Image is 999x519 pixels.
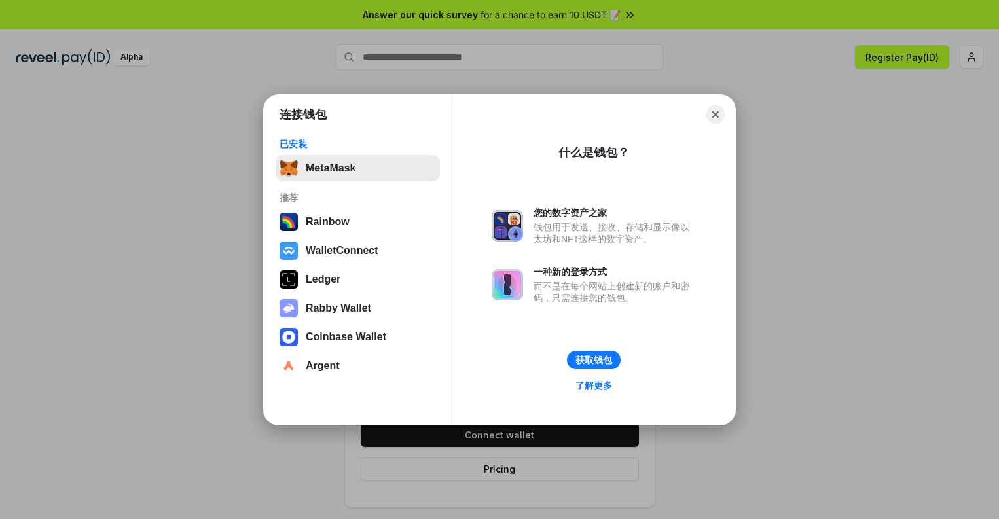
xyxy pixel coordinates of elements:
div: 一种新的登录方式 [534,266,696,277]
img: svg+xml,%3Csvg%20width%3D%2228%22%20height%3D%2228%22%20viewBox%3D%220%200%2028%2028%22%20fill%3D... [280,242,298,260]
div: Rainbow [306,216,350,228]
div: MetaMask [306,162,355,174]
button: Coinbase Wallet [276,324,440,350]
img: svg+xml,%3Csvg%20xmlns%3D%22http%3A%2F%2Fwww.w3.org%2F2000%2Fsvg%22%20fill%3D%22none%22%20viewBox... [492,269,523,300]
button: MetaMask [276,155,440,181]
button: 获取钱包 [567,351,621,369]
div: 而不是在每个网站上创建新的账户和密码，只需连接您的钱包。 [534,280,696,304]
img: svg+xml,%3Csvg%20width%3D%22120%22%20height%3D%22120%22%20viewBox%3D%220%200%20120%20120%22%20fil... [280,213,298,231]
button: Rabby Wallet [276,295,440,321]
img: svg+xml,%3Csvg%20fill%3D%22none%22%20height%3D%2233%22%20viewBox%3D%220%200%2035%2033%22%20width%... [280,159,298,177]
img: svg+xml,%3Csvg%20xmlns%3D%22http%3A%2F%2Fwww.w3.org%2F2000%2Fsvg%22%20fill%3D%22none%22%20viewBox... [280,299,298,317]
button: Argent [276,353,440,379]
img: svg+xml,%3Csvg%20width%3D%2228%22%20height%3D%2228%22%20viewBox%3D%220%200%2028%2028%22%20fill%3D... [280,357,298,375]
button: WalletConnect [276,238,440,264]
div: Rabby Wallet [306,302,371,314]
div: Ledger [306,274,340,285]
div: 了解更多 [575,380,612,391]
div: 已安装 [280,138,436,150]
img: svg+xml,%3Csvg%20width%3D%2228%22%20height%3D%2228%22%20viewBox%3D%220%200%2028%2028%22%20fill%3D... [280,328,298,346]
div: 获取钱包 [575,354,612,366]
h1: 连接钱包 [280,107,327,122]
button: Rainbow [276,209,440,235]
a: 了解更多 [568,377,620,394]
div: WalletConnect [306,245,378,257]
div: Argent [306,360,340,372]
div: 什么是钱包？ [558,145,629,160]
div: 钱包用于发送、接收、存储和显示像以太坊和NFT这样的数字资产。 [534,221,696,245]
div: 推荐 [280,192,436,204]
button: Ledger [276,266,440,293]
img: svg+xml,%3Csvg%20xmlns%3D%22http%3A%2F%2Fwww.w3.org%2F2000%2Fsvg%22%20width%3D%2228%22%20height%3... [280,270,298,289]
img: svg+xml,%3Csvg%20xmlns%3D%22http%3A%2F%2Fwww.w3.org%2F2000%2Fsvg%22%20fill%3D%22none%22%20viewBox... [492,210,523,242]
div: 您的数字资产之家 [534,207,696,219]
button: Close [706,105,725,124]
div: Coinbase Wallet [306,331,386,343]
